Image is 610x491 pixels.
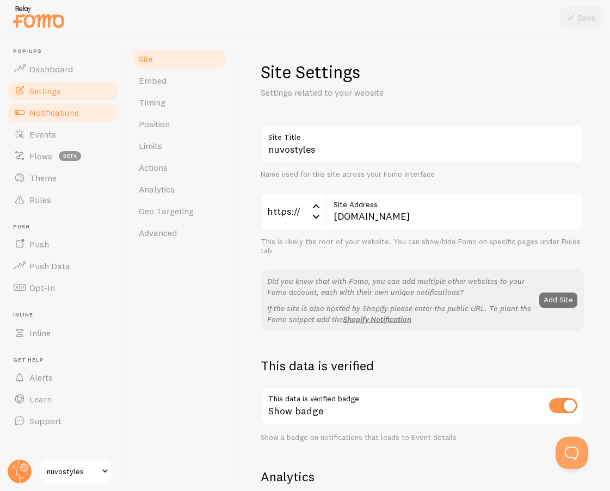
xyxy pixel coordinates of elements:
span: Limits [139,140,162,151]
button: Add Site [539,293,577,308]
span: Push [29,239,49,250]
a: Settings [7,80,119,102]
a: Learn [7,388,119,410]
span: Advanced [139,227,177,238]
h1: Site Settings [261,61,584,83]
span: Settings [29,85,61,96]
span: Actions [139,162,168,173]
span: Embed [139,75,167,86]
a: Support [7,410,119,432]
span: Pop-ups [13,48,119,55]
span: Rules [29,194,51,205]
a: Push Data [7,255,119,277]
p: If the site is also hosted by Shopify please enter the public URL. To plant the Fomo snippet add the [267,303,533,325]
p: Did you know that with Fomo, you can add multiple other websites to your Fomo account, each with ... [267,276,533,297]
a: nuvostyles [39,458,113,484]
a: Site [132,48,227,70]
div: Show a badge on notifications that leads to Event details [261,433,584,443]
span: Theme [29,172,57,183]
a: Embed [132,70,227,91]
span: Analytics [139,184,175,195]
p: Settings related to your website [261,86,522,99]
a: Inline [7,322,119,344]
span: Notifications [29,107,79,118]
a: Notifications [7,102,119,123]
a: Limits [132,135,227,157]
span: Dashboard [29,64,73,74]
a: Shopify Notification [343,314,411,324]
span: Geo Targeting [139,206,194,216]
a: Rules [7,189,119,210]
a: Flows beta [7,145,119,167]
span: Inline [13,312,119,319]
h2: This data is verified [261,357,584,374]
span: Learn [29,394,52,405]
span: Site [139,53,153,64]
a: Actions [132,157,227,178]
input: myhonestcompany.com [326,192,584,231]
a: Opt-In [7,277,119,299]
a: Push [7,233,119,255]
span: nuvostyles [47,465,98,478]
span: Alerts [29,372,53,383]
span: Position [139,119,170,129]
span: Timing [139,97,165,108]
span: Support [29,415,61,426]
a: Events [7,123,119,145]
a: Position [132,113,227,135]
span: Inline [29,327,51,338]
span: Push Data [29,260,70,271]
a: Timing [132,91,227,113]
h2: Analytics [261,468,584,485]
div: Name used for this site across your Fomo interface [261,170,584,179]
a: Alerts [7,366,119,388]
label: Site Address [326,192,584,211]
div: https:// [261,192,326,231]
span: Push [13,223,119,231]
a: Advanced [132,222,227,244]
img: fomo-relay-logo-orange.svg [11,3,66,30]
div: This is likely the root of your website. You can show/hide Fomo on specific pages under Rules tab [261,237,584,256]
a: Geo Targeting [132,200,227,222]
span: Flows [29,151,52,161]
label: Site Title [261,125,584,144]
div: Show badge [261,387,584,426]
a: Dashboard [7,58,119,80]
span: Get Help [13,357,119,364]
iframe: Help Scout Beacon - Open [556,437,588,469]
a: Theme [7,167,119,189]
span: Opt-In [29,282,55,293]
span: beta [59,151,81,161]
a: Analytics [132,178,227,200]
span: Events [29,129,56,140]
